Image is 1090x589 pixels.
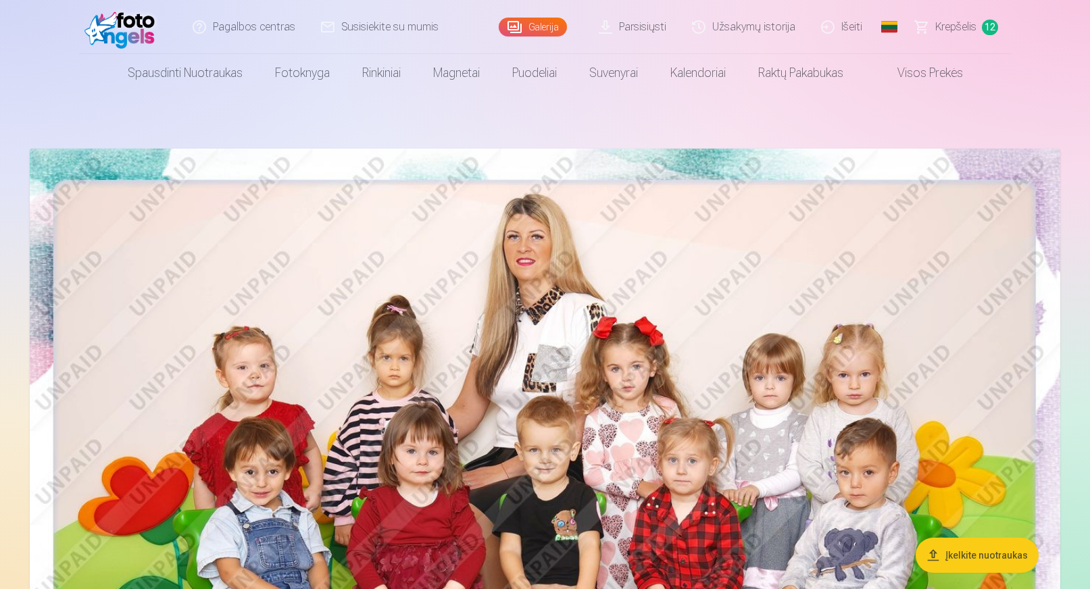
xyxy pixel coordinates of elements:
[573,54,654,92] a: Suvenyrai
[860,54,979,92] a: Visos prekės
[742,54,860,92] a: Raktų pakabukas
[259,54,346,92] a: Fotoknyga
[654,54,742,92] a: Kalendoriai
[499,18,567,36] a: Galerija
[346,54,417,92] a: Rinkiniai
[496,54,573,92] a: Puodeliai
[417,54,496,92] a: Magnetai
[982,20,998,35] span: 12
[112,54,259,92] a: Spausdinti nuotraukas
[84,5,162,49] img: /fa2
[935,19,976,35] span: Krepšelis
[916,538,1039,573] button: Įkelkite nuotraukas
